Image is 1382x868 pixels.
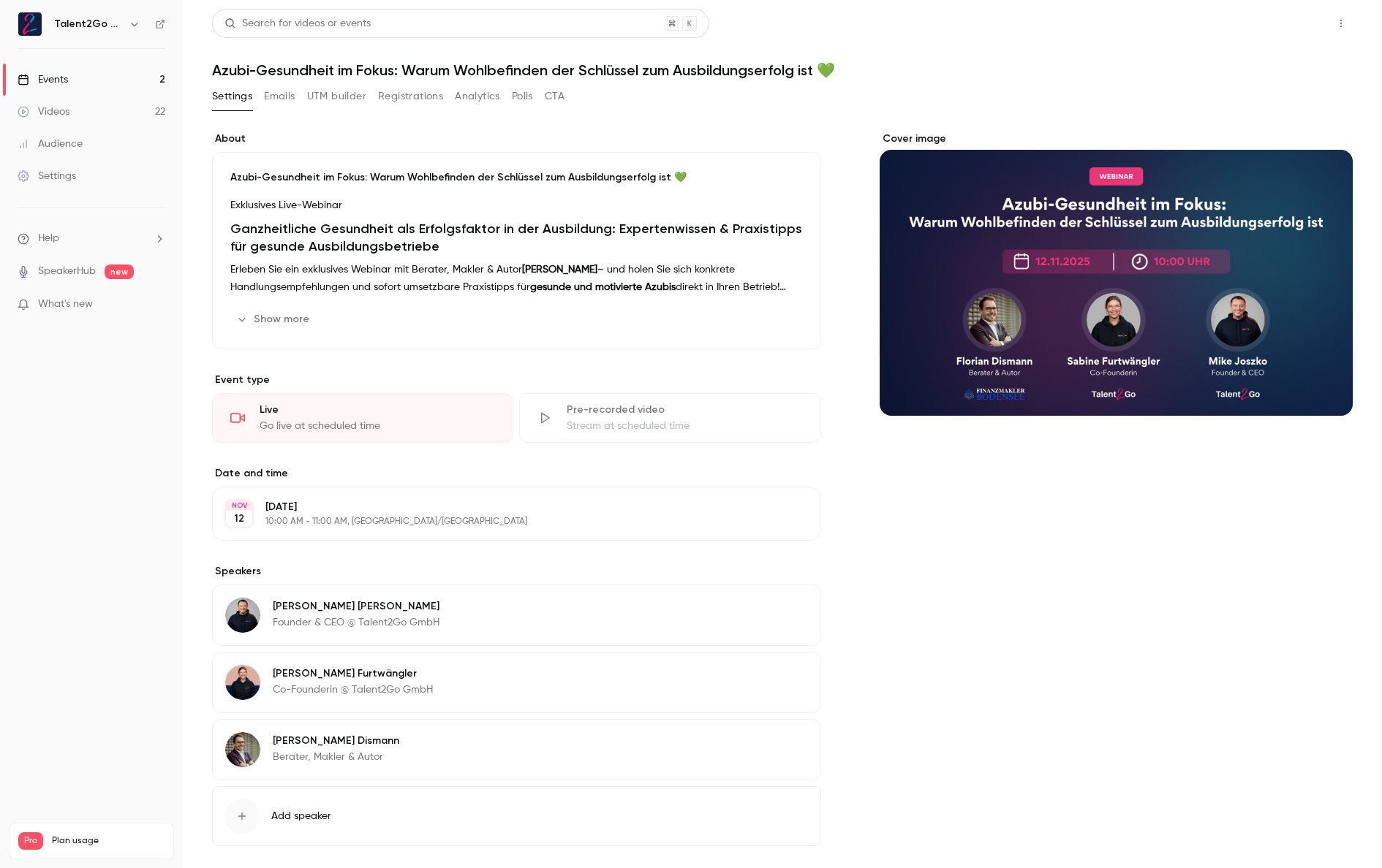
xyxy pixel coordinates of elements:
button: Registrations [378,85,443,108]
p: Event type [212,373,821,387]
p: Exklusives Live-Webinar [230,197,803,214]
label: Cover image [880,132,1353,146]
label: About [212,132,821,146]
div: Pre-recorded video [567,403,802,417]
span: Add speaker [271,809,331,823]
button: Settings [212,85,252,108]
img: Florian Dismann [225,732,260,767]
div: Search for videos or events [224,16,371,31]
button: Emails [264,85,295,108]
div: Florian Dismann[PERSON_NAME] DismannBerater, Makler & Autor [212,719,821,780]
div: NOV [226,500,252,511]
span: Plan usage [52,835,165,847]
div: Sabine Furtwängler[PERSON_NAME] FurtwänglerCo-Founderin @ Talent2Go GmbH [212,652,821,713]
label: Date and time [212,466,821,481]
p: Founder & CEO @ Talent2Go GmbH [273,615,439,630]
img: Sabine Furtwängler [225,665,260,700]
span: What's new [38,297,93,312]
span: new [105,264,134,279]
span: Pro [18,832,43,850]
p: 12 [234,511,244,526]
button: Analytics [455,85,500,108]
div: Go live at scheduled time [260,419,495,433]
div: Events [18,72,68,87]
p: [DATE] [265,500,744,514]
p: [PERSON_NAME] Furtwängler [273,666,433,681]
div: LiveGo live at scheduled time [212,393,513,443]
span: Help [38,231,59,246]
p: [PERSON_NAME] [PERSON_NAME] [273,599,439,614]
div: Live [260,403,495,417]
img: Mike Joszko [225,598,260,633]
section: Cover image [880,132,1353,416]
li: help-dropdown-opener [18,231,165,246]
div: Audience [18,137,83,151]
p: Erleben Sie ein exklusives Webinar mit Berater, Makler & Autor – und holen Sie sich konkrete Hand... [230,261,803,296]
div: Mike Joszko[PERSON_NAME] [PERSON_NAME]Founder & CEO @ Talent2Go GmbH [212,585,821,646]
button: Add speaker [212,786,821,846]
button: Show more [230,308,318,331]
div: Settings [18,169,76,183]
label: Speakers [212,564,821,579]
button: UTM builder [307,85,366,108]
strong: gesunde und motivierte Azubis [530,282,676,292]
div: Pre-recorded videoStream at scheduled time [519,393,820,443]
p: Berater, Makler & Autor [273,750,399,764]
p: [PERSON_NAME] Dismann [273,734,399,748]
p: Azubi-Gesundheit im Fokus: Warum Wohlbefinden der Schlüssel zum Ausbildungserfolg ist 💚 [230,170,803,185]
h6: Talent2Go GmbH [54,17,123,31]
h1: Ganzheitliche Gesundheit als Erfolgsfaktor in der Ausbildung: Expertenwissen & Praxistipps für ge... [230,220,803,255]
p: Co-Founderin @ Talent2Go GmbH [273,682,433,697]
div: Videos [18,104,69,119]
button: Polls [512,85,533,108]
button: Share [1260,9,1318,38]
p: 10:00 AM - 11:00 AM, [GEOGRAPHIC_DATA]/[GEOGRAPHIC_DATA] [265,516,744,528]
div: Stream at scheduled time [567,419,802,433]
h1: Azubi-Gesundheit im Fokus: Warum Wohlbefinden der Schlüssel zum Ausbildungserfolg ist 💚 [212,61,1353,79]
strong: [PERSON_NAME] [522,264,597,275]
img: Talent2Go GmbH [18,12,42,36]
button: CTA [545,85,564,108]
a: SpeakerHub [38,264,96,279]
